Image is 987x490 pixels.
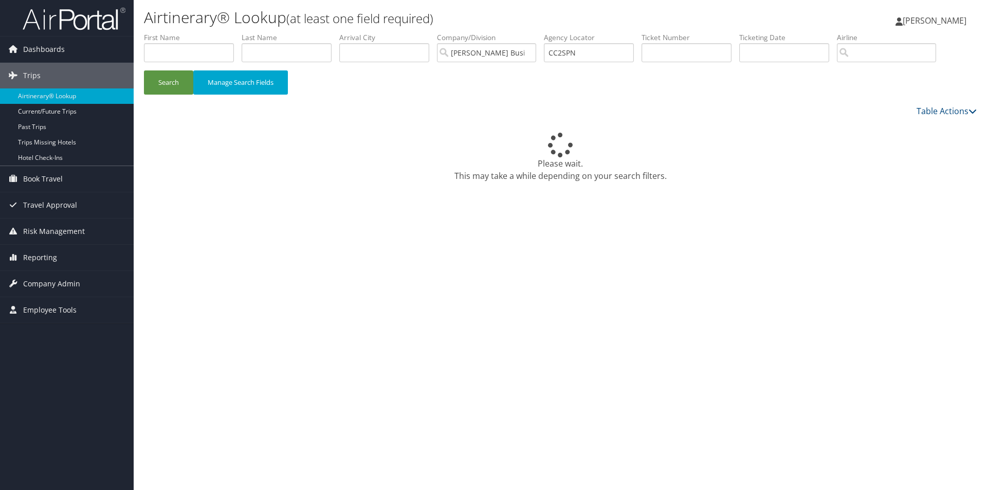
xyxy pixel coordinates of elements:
a: Table Actions [917,105,977,117]
label: Agency Locator [544,32,642,43]
span: Book Travel [23,166,63,192]
span: Travel Approval [23,192,77,218]
img: airportal-logo.png [23,7,125,31]
span: [PERSON_NAME] [903,15,966,26]
button: Search [144,70,193,95]
span: Dashboards [23,37,65,62]
label: Ticketing Date [739,32,837,43]
label: Ticket Number [642,32,739,43]
label: Airline [837,32,944,43]
a: [PERSON_NAME] [895,5,977,36]
label: First Name [144,32,242,43]
span: Trips [23,63,41,88]
span: Reporting [23,245,57,270]
div: Please wait. This may take a while depending on your search filters. [144,133,977,182]
label: Last Name [242,32,339,43]
label: Company/Division [437,32,544,43]
small: (at least one field required) [286,10,433,27]
button: Manage Search Fields [193,70,288,95]
span: Risk Management [23,219,85,244]
label: Arrival City [339,32,437,43]
h1: Airtinerary® Lookup [144,7,699,28]
span: Employee Tools [23,297,77,323]
span: Company Admin [23,271,80,297]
